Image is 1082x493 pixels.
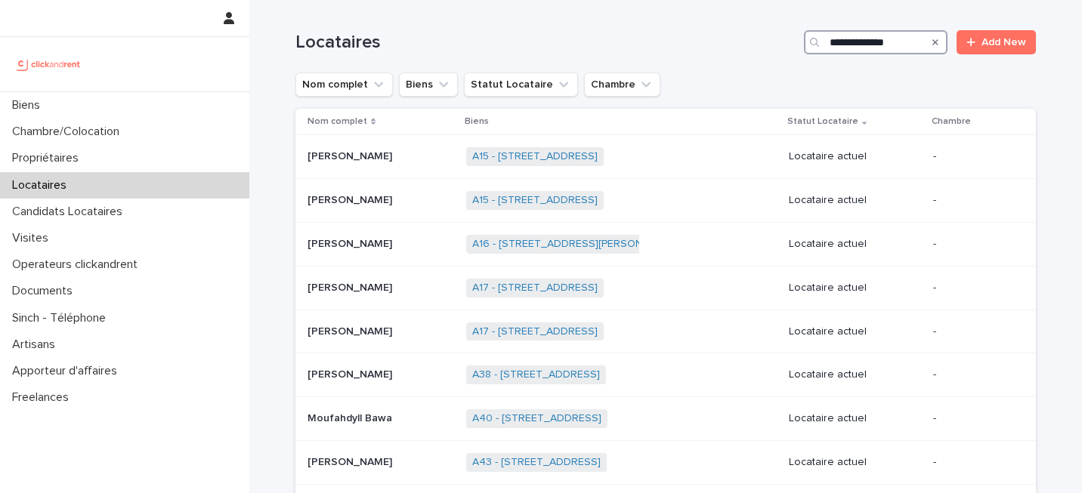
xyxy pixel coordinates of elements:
p: [PERSON_NAME] [308,322,395,338]
p: - [933,282,1012,294]
p: Chambre [932,113,971,130]
button: Nom complet [295,72,393,97]
p: Freelances [6,390,81,405]
p: [PERSON_NAME] [308,365,395,381]
a: A17 - [STREET_ADDRESS] [472,282,598,294]
p: [PERSON_NAME] [308,279,395,294]
p: Candidats Locataires [6,205,134,219]
p: Locataire actuel [789,368,921,381]
h1: Locataires [295,32,798,54]
p: - [933,412,1012,425]
p: Locataire actuel [789,238,921,251]
p: - [933,368,1012,381]
p: Locataire actuel [789,412,921,425]
p: Artisans [6,337,67,352]
p: Apporteur d'affaires [6,364,129,378]
p: [PERSON_NAME] [308,235,395,251]
tr: [PERSON_NAME][PERSON_NAME] A38 - [STREET_ADDRESS] Locataire actuel- [295,353,1036,397]
p: Locataire actuel [789,282,921,294]
a: A15 - [STREET_ADDRESS] [472,194,598,207]
p: Propriétaires [6,151,91,165]
p: Visites [6,231,60,245]
tr: [PERSON_NAME][PERSON_NAME] A15 - [STREET_ADDRESS] Locataire actuel- [295,179,1036,223]
p: [PERSON_NAME] [308,147,395,163]
p: Locataire actuel [789,150,921,163]
p: Locataire actuel [789,325,921,338]
p: Locataire actuel [789,456,921,469]
p: Moufahdyll Bawa [308,409,395,425]
p: Locataires [6,178,79,193]
p: - [933,194,1012,207]
p: - [933,150,1012,163]
tr: [PERSON_NAME][PERSON_NAME] A15 - [STREET_ADDRESS] Locataire actuel- [295,135,1036,179]
a: A40 - [STREET_ADDRESS] [472,412,601,425]
tr: [PERSON_NAME][PERSON_NAME] A16 - [STREET_ADDRESS][PERSON_NAME] Locataire actuel- [295,222,1036,266]
p: Biens [465,113,489,130]
p: Chambre/Colocation [6,125,131,139]
a: A17 - [STREET_ADDRESS] [472,325,598,338]
p: - [933,325,1012,338]
tr: [PERSON_NAME][PERSON_NAME] A17 - [STREET_ADDRESS] Locataire actuel- [295,310,1036,353]
a: A38 - [STREET_ADDRESS] [472,368,600,381]
input: Search [804,30,948,54]
p: - [933,456,1012,469]
tr: Moufahdyll BawaMoufahdyll Bawa A40 - [STREET_ADDRESS] Locataire actuel- [295,397,1036,441]
button: Chambre [584,72,660,97]
p: Sinch - Téléphone [6,311,118,325]
p: Biens [6,98,52,112]
button: Biens [399,72,458,97]
p: [PERSON_NAME] [308,191,395,207]
p: [PERSON_NAME] [308,453,395,469]
p: Locataire actuel [789,194,921,207]
p: Documents [6,284,85,298]
p: Operateurs clickandrent [6,257,150,272]
a: A15 - [STREET_ADDRESS] [472,150,598,163]
a: A16 - [STREET_ADDRESS][PERSON_NAME] [472,238,681,251]
img: UCB0brd3T0yccxBKYDjQ [12,49,85,79]
tr: [PERSON_NAME][PERSON_NAME] A43 - [STREET_ADDRESS] Locataire actuel- [295,440,1036,484]
a: A43 - [STREET_ADDRESS] [472,456,601,469]
p: - [933,238,1012,251]
tr: [PERSON_NAME][PERSON_NAME] A17 - [STREET_ADDRESS] Locataire actuel- [295,266,1036,310]
p: Nom complet [308,113,367,130]
button: Statut Locataire [464,72,578,97]
p: Statut Locataire [787,113,858,130]
span: Add New [982,37,1026,48]
a: Add New [957,30,1036,54]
